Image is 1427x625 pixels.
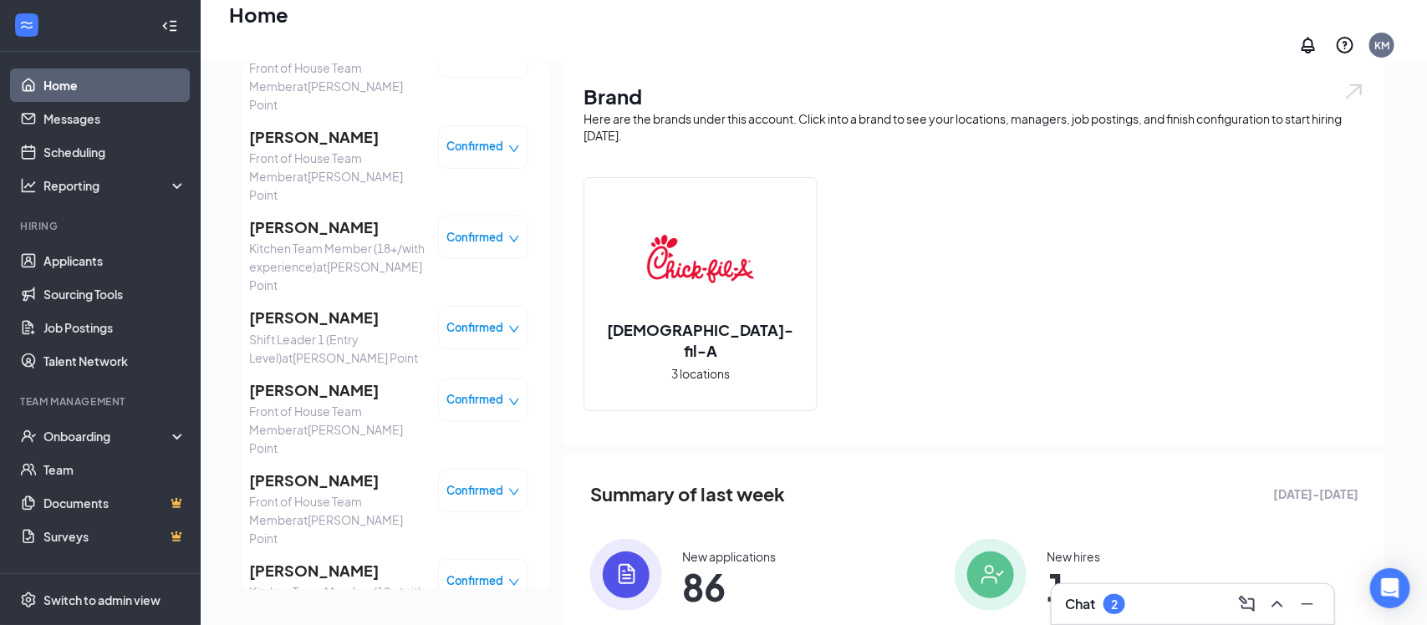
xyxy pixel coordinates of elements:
[1065,595,1095,613] h3: Chat
[43,135,186,169] a: Scheduling
[249,216,425,239] span: [PERSON_NAME]
[1370,568,1410,608] div: Open Intercom Messenger
[249,58,425,114] span: Front of House Team Member at [PERSON_NAME] Point
[249,330,425,367] span: Shift Leader 1 (Entry Level) at [PERSON_NAME] Point
[1237,594,1257,614] svg: ComposeMessage
[447,319,504,336] span: Confirmed
[43,486,186,520] a: DocumentsCrown
[43,69,186,102] a: Home
[955,539,1027,611] img: icon
[1047,572,1100,602] span: 1
[20,219,183,233] div: Hiring
[249,379,425,402] span: [PERSON_NAME]
[508,486,520,498] span: down
[249,469,425,492] span: [PERSON_NAME]
[1335,35,1355,55] svg: QuestionInfo
[508,323,520,335] span: down
[671,364,730,383] span: 3 locations
[1343,82,1365,101] img: open.6027fd2a22e1237b5b06.svg
[20,177,37,194] svg: Analysis
[43,344,186,378] a: Talent Network
[20,428,37,445] svg: UserCheck
[43,177,187,194] div: Reporting
[43,102,186,135] a: Messages
[1297,594,1317,614] svg: Minimize
[249,149,425,204] span: Front of House Team Member at [PERSON_NAME] Point
[249,125,425,149] span: [PERSON_NAME]
[1374,38,1389,53] div: KM
[43,520,186,553] a: SurveysCrown
[447,482,504,499] span: Confirmed
[584,110,1365,144] div: Here are the brands under this account. Click into a brand to see your locations, managers, job p...
[249,239,425,294] span: Kitchen Team Member (18+/with experience) at [PERSON_NAME] Point
[447,229,504,246] span: Confirmed
[1273,485,1358,503] span: [DATE] - [DATE]
[584,319,817,361] h2: [DEMOGRAPHIC_DATA]-fil-A
[1047,548,1100,565] div: New hires
[1267,594,1287,614] svg: ChevronUp
[590,539,662,611] img: icon
[508,396,520,408] span: down
[682,572,776,602] span: 86
[43,592,161,608] div: Switch to admin view
[447,572,504,589] span: Confirmed
[447,138,504,155] span: Confirmed
[508,577,520,588] span: down
[43,311,186,344] a: Job Postings
[43,277,186,311] a: Sourcing Tools
[1234,591,1261,617] button: ComposeMessage
[249,306,425,329] span: [PERSON_NAME]
[20,592,37,608] svg: Settings
[508,143,520,155] span: down
[508,233,520,245] span: down
[584,82,1365,110] h1: Brand
[43,244,186,277] a: Applicants
[20,394,183,409] div: Team Management
[682,548,776,565] div: New applications
[590,480,785,509] span: Summary of last week
[1298,35,1318,55] svg: Notifications
[647,206,754,312] img: Chick-fil-A
[1264,591,1291,617] button: ChevronUp
[1294,591,1321,617] button: Minimize
[249,559,425,582] span: [PERSON_NAME]
[18,17,35,33] svg: WorkstreamLogo
[249,402,425,457] span: Front of House Team Member at [PERSON_NAME] Point
[447,391,504,408] span: Confirmed
[1111,597,1118,612] div: 2
[249,492,425,547] span: Front of House Team Member at [PERSON_NAME] Point
[43,428,172,445] div: Onboarding
[43,453,186,486] a: Team
[161,18,178,34] svg: Collapse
